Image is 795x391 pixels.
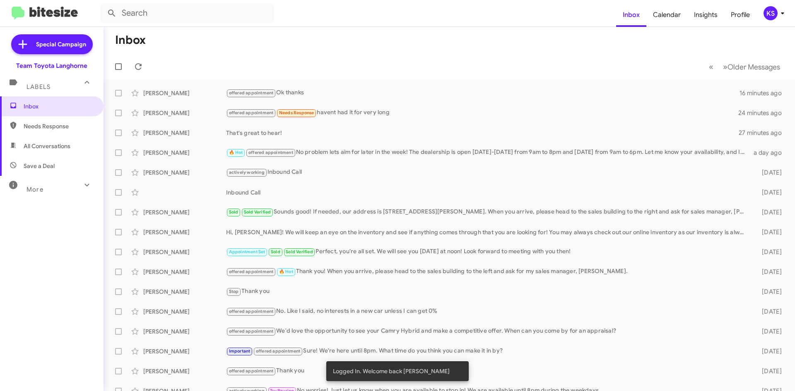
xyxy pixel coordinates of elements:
[143,327,226,336] div: [PERSON_NAME]
[26,186,43,193] span: More
[749,168,788,177] div: [DATE]
[226,108,739,118] div: havent had it for very long
[143,129,226,137] div: [PERSON_NAME]
[749,288,788,296] div: [DATE]
[229,269,274,274] span: offered appointment
[143,307,226,316] div: [PERSON_NAME]
[143,228,226,236] div: [PERSON_NAME]
[143,89,226,97] div: [PERSON_NAME]
[36,40,86,48] span: Special Campaign
[143,248,226,256] div: [PERSON_NAME]
[226,129,739,137] div: That's great to hear!
[749,268,788,276] div: [DATE]
[143,288,226,296] div: [PERSON_NAME]
[24,162,55,170] span: Save a Deal
[143,367,226,375] div: [PERSON_NAME]
[143,149,226,157] div: [PERSON_NAME]
[248,150,293,155] span: offered appointment
[749,228,788,236] div: [DATE]
[739,129,788,137] div: 27 minutes ago
[709,62,713,72] span: «
[229,348,251,354] span: Important
[143,168,226,177] div: [PERSON_NAME]
[749,367,788,375] div: [DATE]
[749,327,788,336] div: [DATE]
[646,3,687,27] a: Calendar
[229,110,274,115] span: offered appointment
[143,109,226,117] div: [PERSON_NAME]
[718,58,785,75] button: Next
[226,247,749,257] div: Perfect, you're all set. We will see you [DATE] at noon! Look forward to meeting with you then!
[749,347,788,355] div: [DATE]
[256,348,301,354] span: offered appointment
[723,62,728,72] span: »
[226,346,749,356] div: Sure! We're here until 8pm. What time do you think you can make it in by?
[143,208,226,216] div: [PERSON_NAME]
[756,6,786,20] button: KS
[11,34,93,54] a: Special Campaign
[226,287,749,296] div: Thank you
[244,209,271,215] span: Sold Verified
[115,34,146,47] h1: Inbox
[226,88,740,98] div: Ok thanks
[24,142,70,150] span: All Conversations
[143,347,226,355] div: [PERSON_NAME]
[226,188,749,197] div: Inbound Call
[749,188,788,197] div: [DATE]
[749,208,788,216] div: [DATE]
[24,102,94,110] span: Inbox
[286,249,313,254] span: Sold Verified
[728,62,780,72] span: Older Messages
[226,307,749,316] div: No. Like I said, no interests in a new car unless I can get 0%
[333,367,450,375] span: Logged In. Welcome back [PERSON_NAME]
[229,368,274,374] span: offered appointment
[226,366,749,376] div: Thank you
[279,110,314,115] span: Needs Response
[739,109,788,117] div: 24 minutes ago
[749,248,788,256] div: [DATE]
[226,207,749,217] div: Sounds good! If needed, our address is [STREET_ADDRESS][PERSON_NAME]. When you arrive, please hea...
[687,3,724,27] a: Insights
[704,58,718,75] button: Previous
[749,149,788,157] div: a day ago
[24,122,94,130] span: Needs Response
[143,268,226,276] div: [PERSON_NAME]
[704,58,785,75] nav: Page navigation example
[229,249,265,254] span: Appointment Set
[226,168,749,177] div: Inbound Call
[229,209,238,215] span: Sold
[226,228,749,236] div: Hi, [PERSON_NAME]! We will keep an eye on the inventory and see if anything comes through that yo...
[16,62,87,70] div: Team Toyota Langhorne
[271,249,280,254] span: Sold
[226,267,749,276] div: Thank you! When you arrive, please head to the sales building to the left and ask for my sales ma...
[229,329,274,334] span: offered appointment
[740,89,788,97] div: 16 minutes ago
[229,150,243,155] span: 🔥 Hot
[764,6,778,20] div: KS
[724,3,756,27] a: Profile
[279,269,293,274] span: 🔥 Hot
[749,307,788,316] div: [DATE]
[226,148,749,157] div: No problem lets aim for later in the week! The dealership is open [DATE]-[DATE] from 9am to 8pm a...
[229,289,239,294] span: Stop
[229,90,274,96] span: offered appointment
[226,326,749,336] div: We'd love the opportunity to see your Camry Hybrid and make a competitive offer. When can you com...
[616,3,646,27] a: Inbox
[26,83,51,91] span: Labels
[100,3,274,23] input: Search
[229,170,265,175] span: actively working
[229,309,274,314] span: offered appointment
